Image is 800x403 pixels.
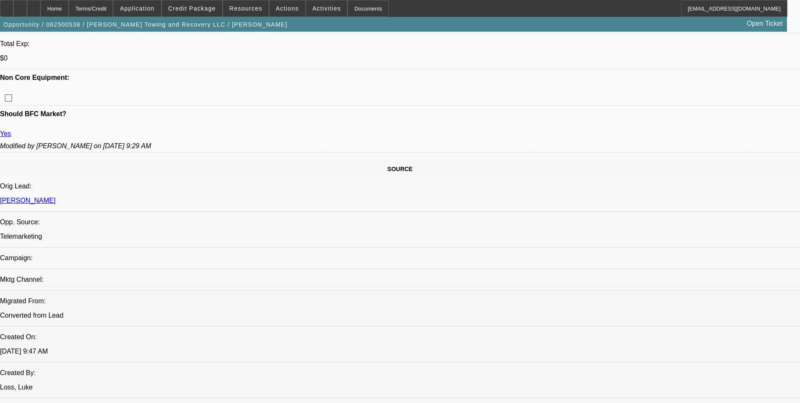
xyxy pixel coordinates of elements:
button: Application [113,0,161,16]
span: Actions [276,5,299,12]
span: Opportunity / 082500538 / [PERSON_NAME] Towing and Recovery LLC / [PERSON_NAME] [3,21,288,28]
span: Application [120,5,154,12]
button: Resources [223,0,269,16]
button: Credit Package [162,0,222,16]
span: Resources [229,5,262,12]
a: Open Ticket [743,16,786,31]
span: Activities [312,5,341,12]
span: Credit Package [168,5,216,12]
button: Actions [269,0,305,16]
span: SOURCE [388,166,413,172]
button: Activities [306,0,347,16]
